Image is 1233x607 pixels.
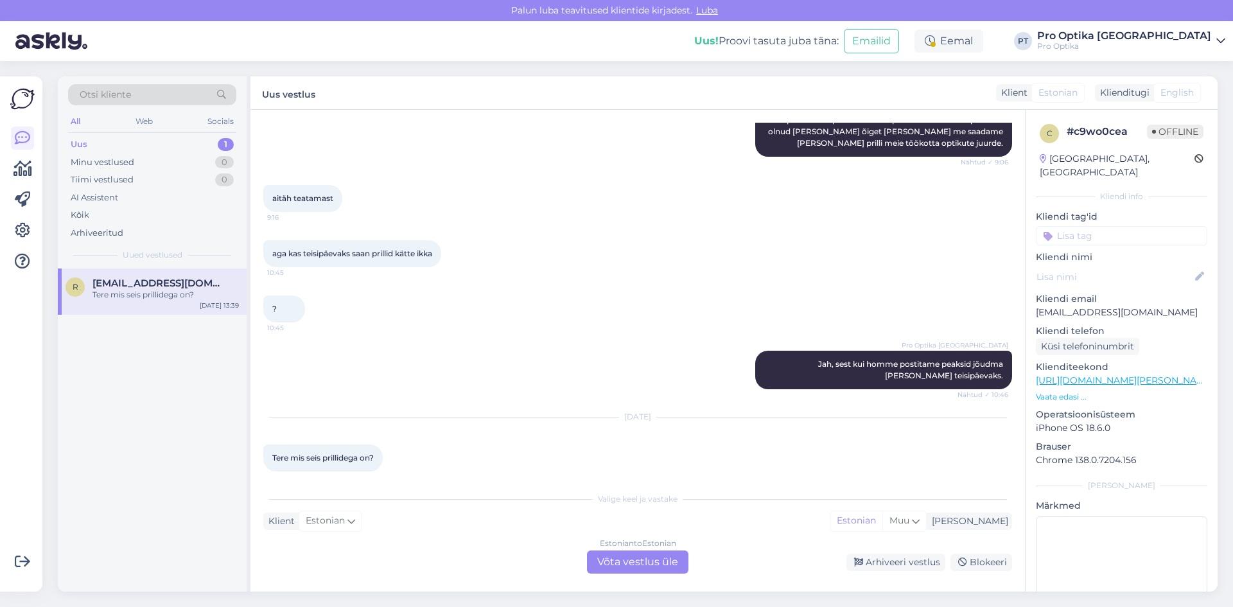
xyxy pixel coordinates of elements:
[996,86,1027,100] div: Klient
[1036,360,1207,374] p: Klienditeekond
[1147,125,1203,139] span: Offline
[960,157,1008,167] span: Nähtud ✓ 9:06
[215,156,234,169] div: 0
[1036,338,1139,355] div: Küsi telefoninumbrit
[1036,226,1207,245] input: Lisa tag
[272,453,374,462] span: Tere mis seis prillidega on?
[133,113,155,130] div: Web
[818,359,1005,380] span: Jah, sest kui homme postitame peaksid jõudma [PERSON_NAME] teisipäevaks.
[889,515,909,526] span: Muu
[263,493,1012,505] div: Valige keel ja vastake
[10,87,35,111] img: Askly Logo
[1095,86,1150,100] div: Klienditugi
[71,138,87,151] div: Uus
[267,213,315,222] span: 9:16
[272,193,333,203] span: aitäh teatamast
[1037,31,1225,51] a: Pro Optika [GEOGRAPHIC_DATA]Pro Optika
[1036,292,1207,306] p: Kliendi email
[71,227,123,240] div: Arhiveeritud
[1036,453,1207,467] p: Chrome 138.0.7204.156
[267,472,315,482] span: 13:39
[1040,152,1194,179] div: [GEOGRAPHIC_DATA], [GEOGRAPHIC_DATA]
[1036,270,1193,284] input: Lisa nimi
[306,514,345,528] span: Estonian
[1036,440,1207,453] p: Brauser
[692,4,722,16] span: Luba
[844,29,899,53] button: Emailid
[218,138,234,151] div: 1
[902,340,1008,350] span: Pro Optika [GEOGRAPHIC_DATA]
[71,209,89,222] div: Kõik
[1036,391,1207,403] p: Vaata edasi ...
[914,30,983,53] div: Eemal
[80,88,131,101] span: Otsi kliente
[263,515,295,528] div: Klient
[267,268,315,277] span: 10:45
[927,515,1008,528] div: [PERSON_NAME]
[830,511,882,531] div: Estonian
[1014,32,1032,50] div: PT
[1036,324,1207,338] p: Kliendi telefon
[694,35,719,47] b: Uus!
[1036,499,1207,513] p: Märkmed
[1036,191,1207,202] div: Kliendi info
[950,554,1012,571] div: Blokeeri
[1036,480,1207,491] div: [PERSON_NAME]
[1036,408,1207,421] p: Operatsioonisüsteem
[215,173,234,186] div: 0
[272,304,277,313] span: ?
[1036,210,1207,224] p: Kliendi tag'id
[1036,421,1207,435] p: iPhone OS 18.6.0
[68,113,83,130] div: All
[1160,86,1194,100] span: English
[1037,31,1211,41] div: Pro Optika [GEOGRAPHIC_DATA]
[1036,251,1207,264] p: Kliendi nimi
[1038,86,1078,100] span: Estonian
[1036,306,1207,319] p: [EMAIL_ADDRESS][DOMAIN_NAME]
[1037,41,1211,51] div: Pro Optika
[92,277,226,289] span: regiina14.viirmets@gmail.com
[205,113,236,130] div: Socials
[267,323,315,333] span: 10:45
[92,289,239,301] div: Tere mis seis prillidega on?
[1067,124,1147,139] div: # c9wo0cea
[958,390,1008,400] span: Nähtud ✓ 10:46
[263,411,1012,423] div: [DATE]
[600,538,676,549] div: Estonian to Estonian
[123,249,182,261] span: Uued vestlused
[272,249,432,258] span: aga kas teisipäevaks saan prillid kätte ikka
[71,173,134,186] div: Tiimi vestlused
[1036,374,1213,386] a: [URL][DOMAIN_NAME][PERSON_NAME]
[73,282,78,292] span: r
[71,156,134,169] div: Minu vestlused
[694,33,839,49] div: Proovi tasuta juba täna:
[262,84,315,101] label: Uus vestlus
[846,554,945,571] div: Arhiveeri vestlus
[587,550,688,574] div: Võta vestlus üle
[1047,128,1053,138] span: c
[200,301,239,310] div: [DATE] 13:39
[71,191,118,204] div: AI Assistent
